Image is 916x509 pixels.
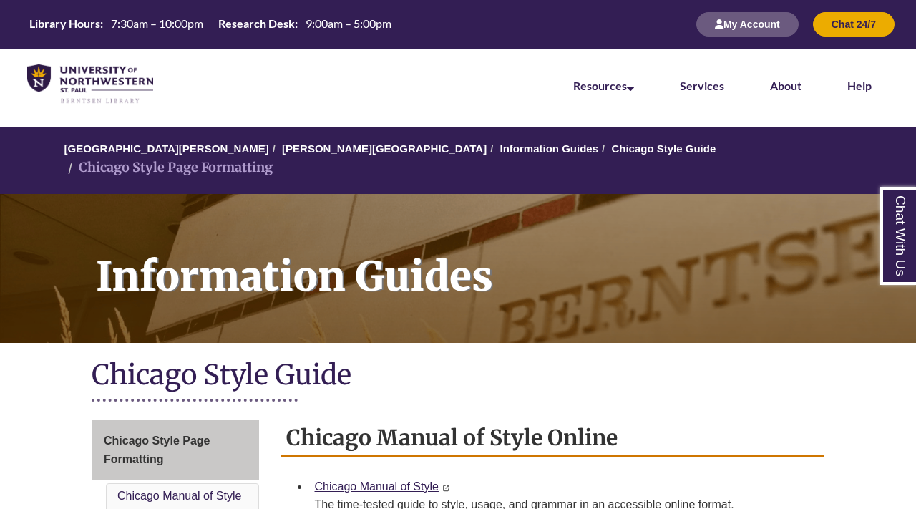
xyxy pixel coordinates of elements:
span: 9:00am – 5:00pm [306,16,391,30]
table: Hours Today [24,16,397,31]
th: Research Desk: [213,16,300,31]
a: About [770,79,801,92]
a: Help [847,79,872,92]
a: Chicago Style Page Formatting [92,420,259,480]
h2: Chicago Manual of Style Online [281,420,825,457]
a: Hours Today [24,16,397,33]
i: This link opens in a new window [442,485,449,491]
h1: Chicago Style Guide [92,357,824,395]
span: Chicago Style Page Formatting [104,435,210,465]
a: Chat 24/7 [813,18,895,30]
a: Services [680,79,724,92]
li: Chicago Style Page Formatting [64,157,273,178]
a: My Account [696,18,799,30]
button: Chat 24/7 [813,12,895,37]
span: 7:30am – 10:00pm [111,16,203,30]
h1: Information Guides [80,194,916,324]
a: [GEOGRAPHIC_DATA][PERSON_NAME] [64,142,269,155]
th: Library Hours: [24,16,105,31]
a: Chicago Style Guide [611,142,716,155]
a: [PERSON_NAME][GEOGRAPHIC_DATA] [282,142,487,155]
a: Chicago Manual of Style [315,480,439,493]
img: UNWSP Library Logo [27,64,153,105]
a: Resources [573,79,634,92]
a: Information Guides [500,142,599,155]
button: My Account [696,12,799,37]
